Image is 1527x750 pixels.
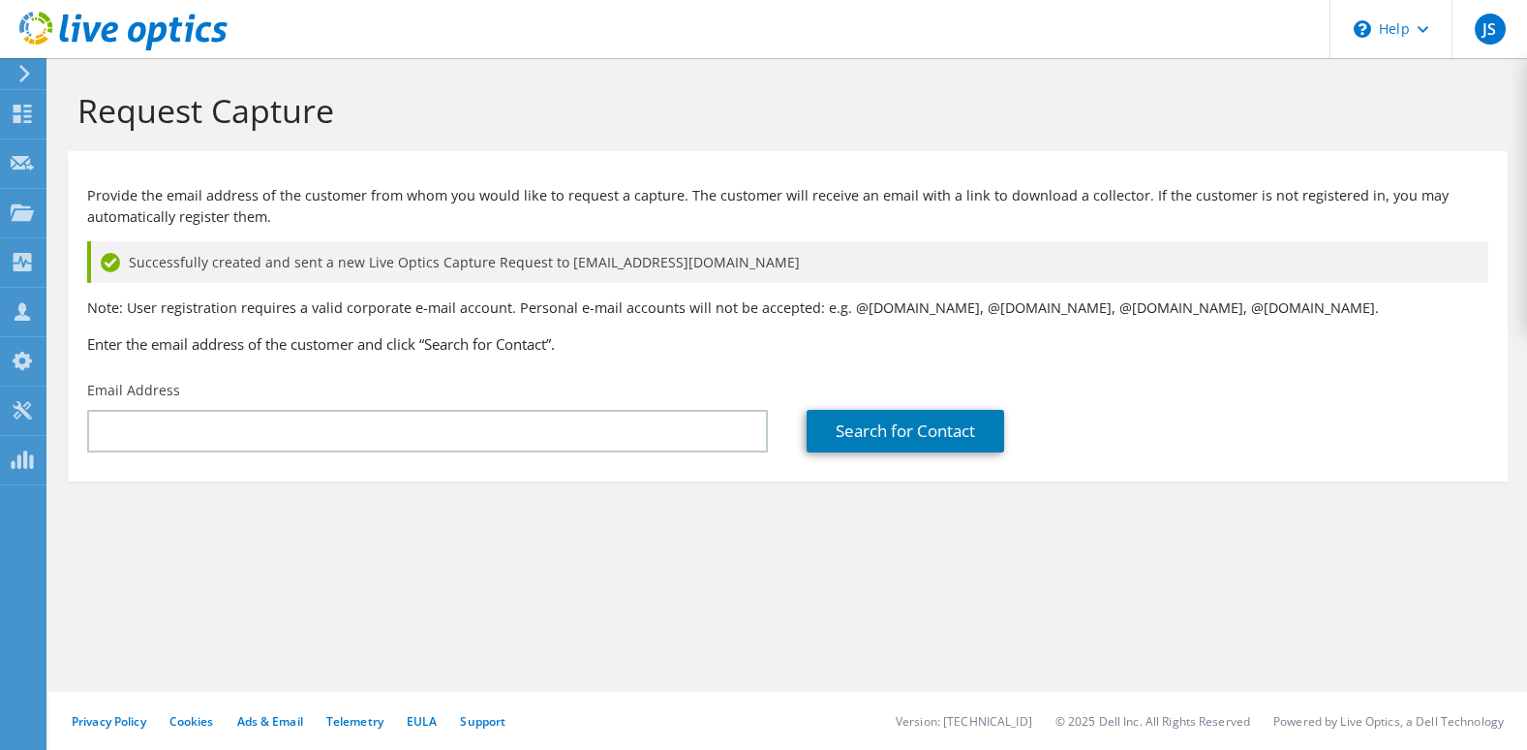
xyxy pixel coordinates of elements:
a: Search for Contact [807,410,1004,453]
a: Cookies [169,713,214,730]
p: Note: User registration requires a valid corporate e-mail account. Personal e-mail accounts will ... [87,297,1488,319]
span: Successfully created and sent a new Live Optics Capture Request to [EMAIL_ADDRESS][DOMAIN_NAME] [129,252,800,273]
a: Telemetry [326,713,383,730]
li: Powered by Live Optics, a Dell Technology [1273,713,1504,730]
label: Email Address [87,381,180,400]
a: EULA [407,713,437,730]
p: Provide the email address of the customer from whom you would like to request a capture. The cust... [87,185,1488,228]
h3: Enter the email address of the customer and click “Search for Contact”. [87,333,1488,355]
span: JS [1475,14,1506,45]
li: © 2025 Dell Inc. All Rights Reserved [1055,713,1250,730]
li: Version: [TECHNICAL_ID] [896,713,1032,730]
a: Support [460,713,505,730]
a: Privacy Policy [72,713,146,730]
h1: Request Capture [77,90,1488,131]
svg: \n [1354,20,1371,38]
a: Ads & Email [237,713,303,730]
